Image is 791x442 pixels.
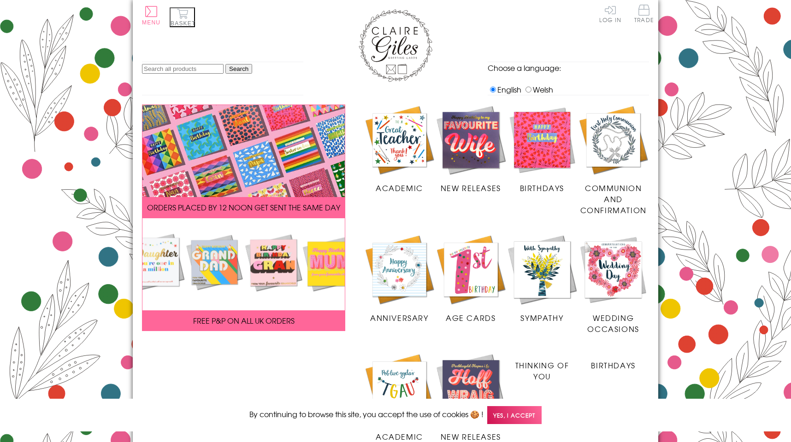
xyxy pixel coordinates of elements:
[634,5,654,24] a: Trade
[147,202,340,213] span: ORDERS PLACED BY 12 NOON GET SENT THE SAME DAY
[446,312,496,323] span: Age Cards
[364,234,435,323] a: Anniversary
[520,182,564,193] span: Birthdays
[488,84,521,95] label: English
[142,6,160,26] button: Menu
[435,234,507,323] a: Age Cards
[441,182,501,193] span: New Releases
[578,105,649,216] a: Communion and Confirmation
[435,353,507,442] a: New Releases
[359,9,432,82] img: Claire Giles Greetings Cards
[525,87,531,93] input: Welsh
[634,5,654,23] span: Trade
[507,234,578,323] a: Sympathy
[364,353,435,442] a: Academic
[488,62,649,73] p: Choose a language:
[193,315,295,326] span: FREE P&P ON ALL UK ORDERS
[523,84,553,95] label: Welsh
[591,360,635,371] span: Birthdays
[515,360,569,382] span: Thinking of You
[376,431,423,442] span: Academic
[599,5,621,23] a: Log In
[441,431,501,442] span: New Releases
[142,19,160,26] span: Menu
[520,312,563,323] span: Sympathy
[487,406,542,424] span: Yes, I accept
[578,353,649,371] a: Birthdays
[578,234,649,334] a: Wedding Occasions
[435,105,507,194] a: New Releases
[142,64,224,74] input: Search all products
[170,7,195,27] button: Basket
[490,87,496,93] input: English
[587,312,639,334] span: Wedding Occasions
[370,312,429,323] span: Anniversary
[580,182,647,215] span: Communion and Confirmation
[225,64,252,74] input: Search
[376,182,423,193] span: Academic
[507,353,578,382] a: Thinking of You
[507,105,578,194] a: Birthdays
[364,105,435,194] a: Academic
